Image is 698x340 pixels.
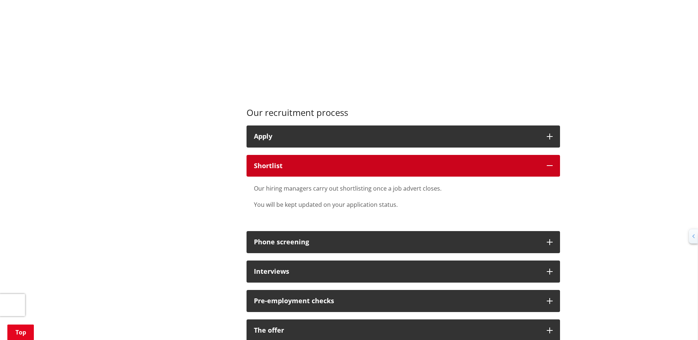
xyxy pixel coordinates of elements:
[254,297,539,305] div: Pre-employment checks
[247,290,560,312] button: Pre-employment checks
[254,162,539,170] div: Shortlist
[254,184,553,193] p: Our hiring managers carry out shortlisting once a job advert closes.
[254,133,539,140] div: Apply
[247,155,560,177] button: Shortlist
[7,325,34,340] a: Top
[254,200,553,209] p: You will be kept updated on your application status.
[247,97,560,118] h3: Our recruitment process
[247,231,560,253] button: Phone screening
[247,125,560,148] button: Apply
[254,327,539,334] div: The offer
[254,268,539,275] div: Interviews
[247,261,560,283] button: Interviews
[664,309,691,336] iframe: Messenger Launcher
[254,238,539,246] div: Phone screening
